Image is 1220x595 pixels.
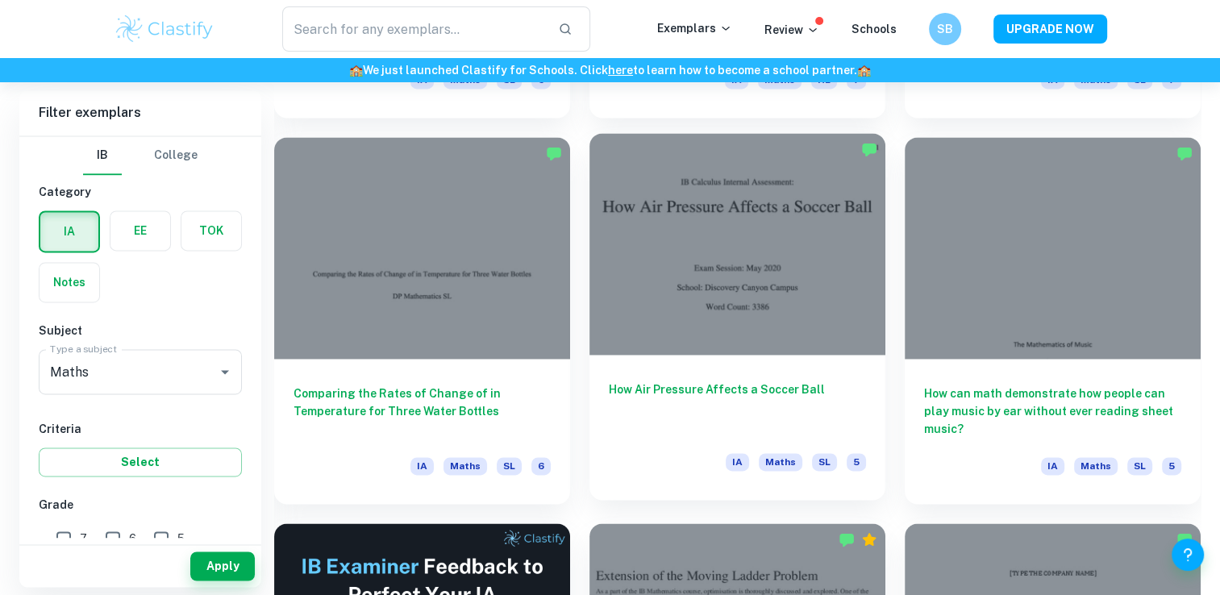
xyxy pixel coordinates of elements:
[608,64,633,77] a: here
[759,453,802,471] span: Maths
[39,420,242,438] h6: Criteria
[177,530,185,547] span: 5
[589,137,885,504] a: How Air Pressure Affects a Soccer BallIAMathsSL5
[80,530,87,547] span: 7
[497,457,522,475] span: SL
[190,551,255,580] button: Apply
[924,385,1181,438] h6: How can math demonstrate how people can play music by ear without ever reading sheet music?
[1127,457,1152,475] span: SL
[349,64,363,77] span: 🏫
[861,531,877,547] div: Premium
[861,141,877,157] img: Marked
[39,496,242,514] h6: Grade
[852,23,897,35] a: Schools
[114,13,216,45] img: Clastify logo
[50,342,117,356] label: Type a subject
[657,19,732,37] p: Exemplars
[726,453,749,471] span: IA
[812,453,837,471] span: SL
[154,136,198,175] button: College
[764,21,819,39] p: Review
[129,530,136,547] span: 6
[39,322,242,339] h6: Subject
[993,15,1107,44] button: UPGRADE NOW
[40,212,98,251] button: IA
[83,136,122,175] button: IB
[282,6,546,52] input: Search for any exemplars...
[1041,457,1064,475] span: IA
[1176,145,1193,161] img: Marked
[857,64,871,77] span: 🏫
[839,531,855,547] img: Marked
[1162,457,1181,475] span: 5
[39,447,242,476] button: Select
[274,137,570,504] a: Comparing the Rates of Change of in Temperature for Three Water BottlesIAMathsSL6
[3,61,1217,79] h6: We just launched Clastify for Schools. Click to learn how to become a school partner.
[609,381,866,434] h6: How Air Pressure Affects a Soccer Ball
[181,211,241,250] button: TOK
[531,457,551,475] span: 6
[443,457,487,475] span: Maths
[546,145,562,161] img: Marked
[1074,457,1118,475] span: Maths
[19,90,261,135] h6: Filter exemplars
[929,13,961,45] button: SB
[39,183,242,201] h6: Category
[214,360,236,383] button: Open
[1172,539,1204,571] button: Help and Feedback
[40,263,99,302] button: Notes
[847,453,866,471] span: 5
[410,457,434,475] span: IA
[1176,531,1193,547] img: Marked
[294,385,551,438] h6: Comparing the Rates of Change of in Temperature for Three Water Bottles
[83,136,198,175] div: Filter type choice
[905,137,1201,504] a: How can math demonstrate how people can play music by ear without ever reading sheet music?IAMath...
[110,211,170,250] button: EE
[935,20,954,38] h6: SB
